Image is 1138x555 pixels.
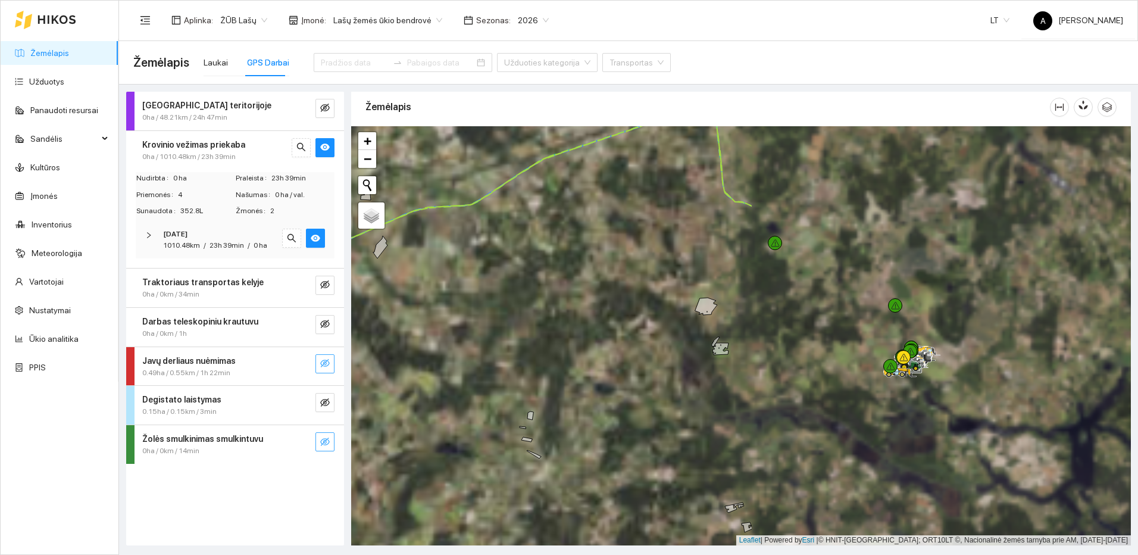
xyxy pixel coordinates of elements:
[173,173,235,184] span: 0 ha
[126,425,344,464] div: Žolės smulkinimas smulkintuvu0ha / 0km / 14mineye-invisible
[210,241,244,250] span: 23h 39min
[518,11,549,29] span: 2026
[817,536,818,544] span: |
[320,142,330,154] span: eye
[30,163,60,172] a: Kultūros
[1050,98,1069,117] button: column-width
[29,334,79,344] a: Ūkio analitika
[142,367,230,379] span: 0.49ha / 0.55km / 1h 22min
[136,222,334,258] div: [DATE]1010.48km/23h 39min/0 hasearcheye
[358,150,376,168] a: Zoom out
[1051,102,1068,112] span: column-width
[292,138,311,157] button: search
[407,56,474,69] input: Pabaigos data
[29,277,64,286] a: Vartotojai
[236,173,271,184] span: Praleista
[142,406,217,417] span: 0.15ha / 0.15km / 3min
[247,56,289,69] div: GPS Darbai
[136,173,173,184] span: Nudirbta
[393,58,402,67] span: swap-right
[171,15,181,25] span: layout
[29,305,71,315] a: Nustatymai
[163,230,187,238] strong: [DATE]
[315,276,334,295] button: eye-invisible
[320,437,330,448] span: eye-invisible
[142,289,199,300] span: 0ha / 0km / 34min
[802,536,815,544] a: Esri
[133,8,157,32] button: menu-fold
[32,248,82,258] a: Meteorologija
[29,77,64,86] a: Užduotys
[136,189,178,201] span: Priemonės
[204,241,206,250] span: /
[1040,11,1046,30] span: A
[358,176,376,194] button: Initiate a new search
[365,90,1050,124] div: Žemėlapis
[142,277,264,287] strong: Traktoriaus transportas kelyje
[133,53,189,72] span: Žemėlapis
[204,56,228,69] div: Laukai
[140,15,151,26] span: menu-fold
[184,14,213,27] span: Aplinka :
[126,308,344,347] div: Darbas teleskopiniu krautuvu0ha / 0km / 1heye-invisible
[736,535,1131,545] div: | Powered by © HNIT-[GEOGRAPHIC_DATA]; ORT10LT ©, Nacionalinė žemės tarnyba prie AM, [DATE]-[DATE]
[287,233,296,245] span: search
[163,241,200,250] span: 1010.48km
[333,11,442,29] span: Lašų žemės ūkio bendrovė
[126,131,344,170] div: Krovinio vežimas priekaba0ha / 1010.48km / 23h 39minsearcheye
[30,105,98,115] a: Panaudoti resursai
[30,48,69,58] a: Žemėlapis
[220,11,267,29] span: ŽŪB Lašų
[315,138,334,157] button: eye
[142,445,199,457] span: 0ha / 0km / 14min
[301,14,326,27] span: Įmonė :
[320,319,330,330] span: eye-invisible
[126,386,344,425] div: Degistato laistymas0.15ha / 0.15km / 3mineye-invisible
[315,432,334,451] button: eye-invisible
[320,398,330,409] span: eye-invisible
[1033,15,1123,25] span: [PERSON_NAME]
[142,101,271,110] strong: [GEOGRAPHIC_DATA] teritorijoje
[315,393,334,412] button: eye-invisible
[30,191,58,201] a: Įmonės
[270,205,334,217] span: 2
[126,347,344,386] div: Javų derliaus nuėmimas0.49ha / 0.55km / 1h 22mineye-invisible
[393,58,402,67] span: to
[178,189,235,201] span: 4
[289,15,298,25] span: shop
[364,151,371,166] span: −
[311,233,320,245] span: eye
[142,112,227,123] span: 0ha / 48.21km / 24h 47min
[315,354,334,373] button: eye-invisible
[476,14,511,27] span: Sezonas :
[271,173,334,184] span: 23h 39min
[358,202,384,229] a: Layers
[142,434,263,444] strong: Žolės smulkinimas smulkintuvu
[32,220,72,229] a: Inventorius
[282,229,301,248] button: search
[275,189,334,201] span: 0 ha / val.
[29,363,46,372] a: PPIS
[142,140,245,149] strong: Krovinio vežimas priekaba
[315,315,334,334] button: eye-invisible
[142,395,221,404] strong: Degistato laistymas
[126,92,344,130] div: [GEOGRAPHIC_DATA] teritorijoje0ha / 48.21km / 24h 47mineye-invisible
[136,205,180,217] span: Sunaudota
[320,358,330,370] span: eye-invisible
[306,229,325,248] button: eye
[180,205,235,217] span: 352.8L
[142,328,187,339] span: 0ha / 0km / 1h
[320,103,330,114] span: eye-invisible
[236,205,270,217] span: Žmonės
[739,536,761,544] a: Leaflet
[248,241,250,250] span: /
[315,99,334,118] button: eye-invisible
[358,132,376,150] a: Zoom in
[142,151,236,163] span: 0ha / 1010.48km / 23h 39min
[320,280,330,291] span: eye-invisible
[364,133,371,148] span: +
[296,142,306,154] span: search
[236,189,275,201] span: Našumas
[30,127,98,151] span: Sandėlis
[321,56,388,69] input: Pradžios data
